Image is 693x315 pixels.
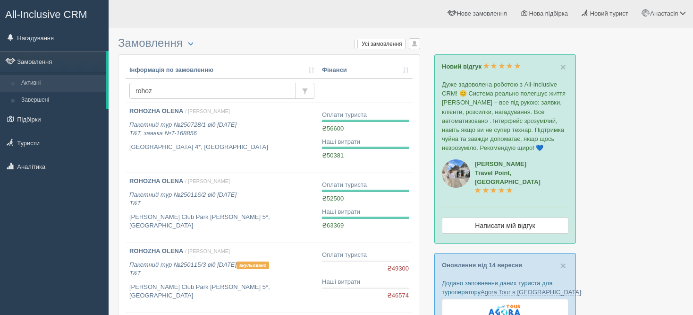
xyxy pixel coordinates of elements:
b: ROHOZHA OLENA [129,107,183,114]
span: ₴63369 [322,222,344,229]
div: Наші витрати [322,138,409,147]
span: ₴49300 [387,264,409,273]
p: [PERSON_NAME] Club Park [PERSON_NAME] 5*, [GEOGRAPHIC_DATA] [129,283,314,300]
div: Оплати туриста [322,251,409,260]
span: / [PERSON_NAME] [185,248,230,254]
span: Анастасія [650,10,678,17]
b: ROHOZHA OLENA [129,247,183,254]
input: Пошук за номером замовлення, ПІБ або паспортом туриста [129,83,296,99]
span: ₴50381 [322,152,344,159]
span: ₴46574 [387,291,409,300]
a: Agora Tour в [GEOGRAPHIC_DATA] [481,289,581,296]
a: Фінанси [322,66,409,75]
span: Нове замовлення [456,10,507,17]
a: Оновлення від 14 вересня [442,262,522,269]
span: Нова підбірка [529,10,568,17]
a: ROHOZHA OLENA / [PERSON_NAME] Пакетний тур №250115/3 від [DATE]анульовано T&T [PERSON_NAME] Club ... [126,243,318,313]
i: Пакетний тур №250116/2 від [DATE] T&T [129,191,237,207]
div: Оплати туриста [322,181,409,190]
p: Дуже задоволена роботою з All-Inclusive CRM! 😊 Система реально полегшує життя [PERSON_NAME] – все... [442,80,568,152]
p: [PERSON_NAME] Club Park [PERSON_NAME] 5*, [GEOGRAPHIC_DATA] [129,213,314,230]
p: Додано заповнення даних туриста для туроператору : [442,279,568,297]
h3: Замовлення [118,37,420,50]
button: Close [560,62,566,72]
span: / [PERSON_NAME] [185,178,230,184]
span: ₴56600 [322,125,344,132]
span: / [PERSON_NAME] [185,108,230,114]
a: ROHOZHA OLENA / [PERSON_NAME] Пакетний тур №250728/1 від [DATE]T&T, заявка №T-168856 [GEOGRAPHIC_... [126,103,318,173]
i: Пакетний тур №250115/3 від [DATE] T&T [129,261,269,277]
span: анульовано [237,262,269,269]
div: Оплати туриста [322,111,409,120]
p: [GEOGRAPHIC_DATA] 4*, [GEOGRAPHIC_DATA] [129,143,314,152]
a: Активні [17,75,106,92]
a: ROHOZHA OLENA / [PERSON_NAME] Пакетний тур №250116/2 від [DATE]T&T [PERSON_NAME] Club Park [PERSO... [126,173,318,243]
div: Наші витрати [322,208,409,217]
span: × [560,61,566,72]
label: Усі замовлення [355,39,405,49]
span: × [560,260,566,271]
i: Пакетний тур №250728/1 від [DATE] T&T, заявка №T-168856 [129,121,237,137]
span: ₴52500 [322,195,344,202]
a: [PERSON_NAME]Travel Point, [GEOGRAPHIC_DATA] [475,160,541,194]
a: Новий відгук [442,63,521,70]
a: Написати мій відгук [442,218,568,234]
span: All-Inclusive CRM [5,9,87,20]
a: Інформація по замовленню [129,66,314,75]
b: ROHOZHA OLENA [129,177,183,184]
div: Наші витрати [322,278,409,287]
a: Завершені [17,92,106,109]
a: All-Inclusive CRM [0,0,108,26]
span: Новий турист [590,10,628,17]
button: Close [560,261,566,271]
